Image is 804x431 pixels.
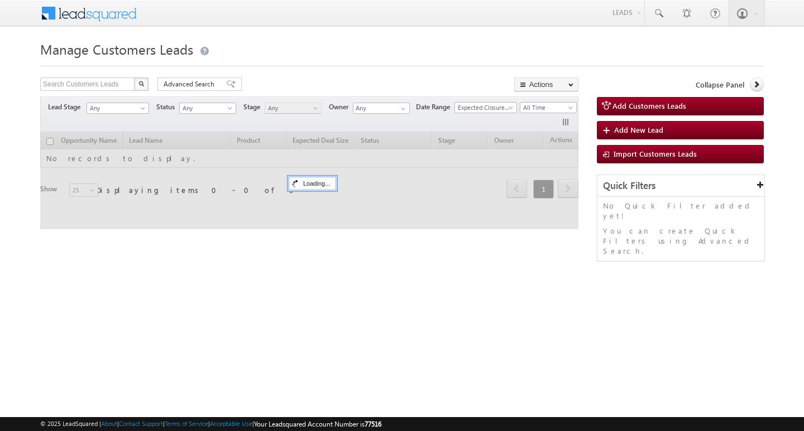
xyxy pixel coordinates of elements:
[514,78,578,91] button: Actions
[87,103,149,114] a: Any
[48,102,85,112] span: Lead Stage
[138,81,144,86] img: Search
[179,103,236,114] a: Any
[254,420,381,428] span: Your Leadsquared Account Number is
[597,175,764,197] div: Quick Filters
[520,103,573,113] span: All Time
[603,201,759,221] p: No Quick Filter added yet!
[614,125,663,134] span: Add New Lead
[156,102,179,112] span: Status
[353,103,410,114] input: Type to Search
[520,102,577,113] a: All Time
[210,420,252,427] a: Acceptable Use
[614,149,697,158] span: Import Customers Leads
[416,102,454,112] span: Date Range
[180,103,233,113] span: Any
[165,420,208,427] a: Terms of Service
[454,102,517,113] a: Expected Closure Date
[265,103,322,114] a: Any
[455,103,513,113] span: Expected Closure Date
[164,79,218,89] span: Advanced Search
[365,420,381,428] span: 77516
[395,103,409,114] a: Show All Items
[101,420,117,427] a: About
[119,420,163,427] a: Contact Support
[40,40,193,58] span: Manage Customers Leads
[289,177,336,190] div: Loading...
[40,419,381,429] span: © 2025 LeadSquared | | | | |
[696,80,744,90] span: Collapse Panel
[612,101,686,110] span: Add Customers Leads
[329,102,353,112] span: Owner
[603,226,759,256] p: You can create Quick Filters using Advanced Search.
[87,103,145,113] span: Any
[265,103,318,113] span: Any
[243,102,265,112] span: Stage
